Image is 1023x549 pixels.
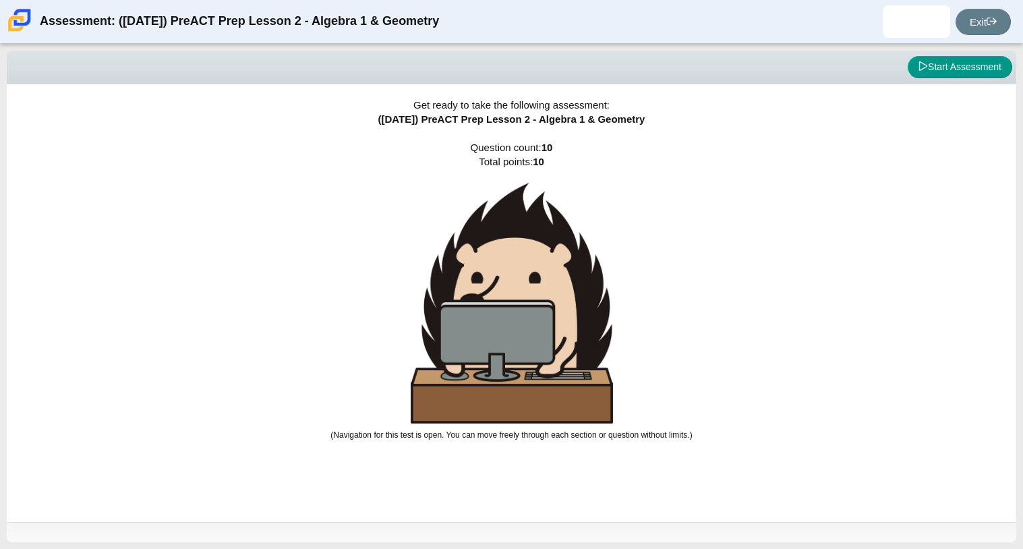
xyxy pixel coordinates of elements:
[533,156,544,167] b: 10
[411,183,613,424] img: hedgehog-behind-computer-large.png
[330,142,692,440] span: Question count: Total points:
[413,99,610,111] span: Get ready to take the following assessment:
[5,6,34,34] img: Carmen School of Science & Technology
[40,5,439,38] div: Assessment: ([DATE]) PreACT Prep Lesson 2 - Algebra 1 & Geometry
[956,9,1011,35] a: Exit
[906,11,927,32] img: luz.chavezlezama.drRb9J
[542,142,553,153] b: 10
[378,113,645,125] span: ([DATE]) PreACT Prep Lesson 2 - Algebra 1 & Geometry
[5,25,34,36] a: Carmen School of Science & Technology
[908,56,1012,79] button: Start Assessment
[330,430,692,440] small: (Navigation for this test is open. You can move freely through each section or question without l...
